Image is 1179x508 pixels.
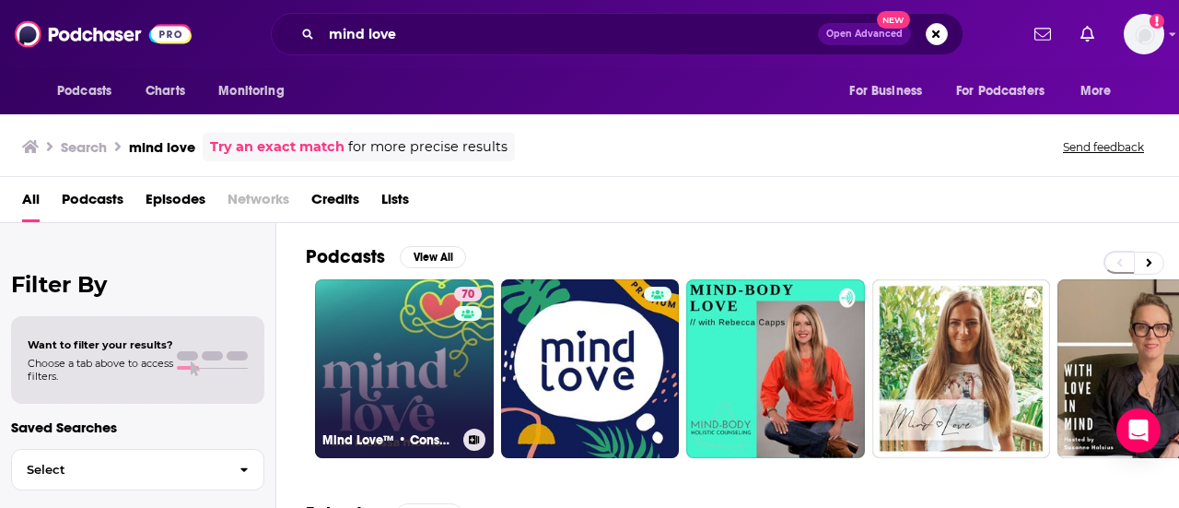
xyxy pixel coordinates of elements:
button: Select [11,449,264,490]
button: Send feedback [1057,139,1150,155]
span: for more precise results [348,136,508,158]
a: Podcasts [62,184,123,222]
div: Open Intercom Messenger [1116,408,1161,453]
a: 70 [454,287,482,301]
img: User Profile [1124,14,1164,54]
span: More [1080,78,1112,104]
span: Select [12,464,225,476]
button: View All [400,246,466,268]
h3: mind love [129,138,195,156]
span: Choose a tab above to access filters. [28,357,173,383]
h3: Search [61,138,107,156]
div: Search podcasts, credits, & more... [271,13,963,55]
input: Search podcasts, credits, & more... [321,19,818,49]
a: Credits [311,184,359,222]
a: Episodes [146,184,205,222]
a: Show notifications dropdown [1027,18,1058,50]
span: Monitoring [218,78,284,104]
button: Open AdvancedNew [818,23,911,45]
h2: Podcasts [306,245,385,268]
button: open menu [205,74,308,109]
svg: Add a profile image [1150,14,1164,29]
span: Logged in as LBraverman [1124,14,1164,54]
button: open menu [944,74,1071,109]
h3: Mind Love™ • Consciousness, Spirituality, and Science for Awakening [322,432,456,448]
span: Networks [228,184,289,222]
span: 70 [461,286,474,304]
span: For Podcasters [956,78,1045,104]
a: All [22,184,40,222]
button: open menu [44,74,135,109]
a: Try an exact match [210,136,344,158]
button: Show profile menu [1124,14,1164,54]
p: Saved Searches [11,419,264,436]
button: open menu [836,74,945,109]
span: For Business [849,78,922,104]
span: Podcasts [57,78,111,104]
span: Open Advanced [826,30,903,39]
img: Podchaser - Follow, Share and Rate Podcasts [15,17,192,52]
h2: Filter By [11,271,264,298]
a: 70Mind Love™ • Consciousness, Spirituality, and Science for Awakening [315,279,494,458]
a: Show notifications dropdown [1073,18,1102,50]
a: Charts [134,74,196,109]
span: New [877,11,910,29]
span: Want to filter your results? [28,338,173,351]
a: Lists [381,184,409,222]
a: PodcastsView All [306,245,466,268]
button: open menu [1068,74,1135,109]
span: Charts [146,78,185,104]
